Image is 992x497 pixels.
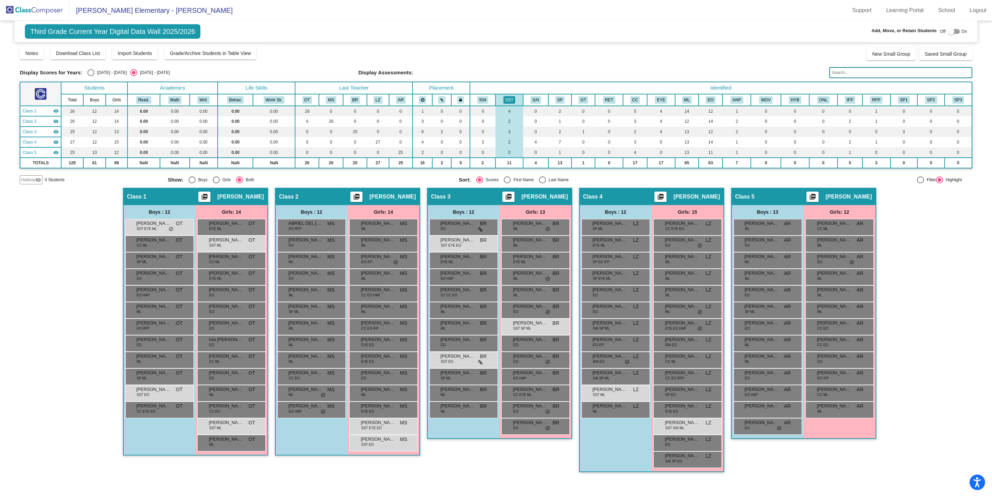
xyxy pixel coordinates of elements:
td: 0 [945,137,972,147]
td: 0 [389,116,413,127]
td: 0 [470,147,495,158]
td: 0 [319,127,343,137]
th: Spanish Med [917,94,945,106]
td: 1 [571,127,595,137]
td: 12 [675,116,699,127]
td: 0.00 [160,137,189,147]
mat-icon: visibility [53,129,59,135]
td: 0 [595,147,623,158]
td: 0 [432,116,451,127]
td: 0.00 [160,116,189,127]
td: 26 [61,116,83,127]
td: 0 [571,147,595,158]
th: Wears Eyeglasses [647,94,675,106]
th: Placement [413,82,470,94]
td: 13 [675,127,699,137]
td: 0 [451,127,470,137]
td: 4 [647,116,675,127]
td: 0 [295,116,319,127]
div: [DATE] - [DATE] [137,70,170,76]
td: Anadelle Ramirez - No Class Name [20,147,61,158]
mat-icon: picture_as_pdf [352,193,361,203]
td: 0 [890,106,918,116]
button: IFP [845,96,855,104]
td: 0 [945,116,972,127]
button: LZ [374,96,382,104]
td: 13 [675,137,699,147]
button: Import Students [112,47,158,59]
button: Writ. [197,96,210,104]
td: 0 [523,116,548,127]
td: 0 [838,127,862,137]
td: 13 [106,127,127,137]
td: 0 [367,116,389,127]
th: Initial Fluent English Proficient [838,94,862,106]
span: Off [940,28,946,35]
td: 0.00 [190,106,218,116]
td: 0 [389,106,413,116]
td: 26 [61,106,83,116]
button: Print Students Details [806,192,819,202]
td: 0.00 [127,106,160,116]
button: Print Students Details [198,192,210,202]
th: Academics [127,82,218,94]
td: 0 [523,147,548,158]
td: 26 [295,106,319,116]
span: Class 1 [22,108,36,114]
td: 14 [106,106,127,116]
td: 2 [413,147,432,158]
button: Work Sk. [264,96,284,104]
button: Notes [20,47,44,59]
td: 1 [722,106,751,116]
td: 12 [699,106,723,116]
td: 14 [675,106,699,116]
span: Notes [25,50,38,56]
td: 0.00 [253,147,295,158]
td: 1 [862,137,890,147]
td: 0.00 [190,147,218,158]
td: 2 [623,127,647,137]
th: Gifted and Talented [571,94,595,106]
td: 25 [389,147,413,158]
td: 11 [699,147,723,158]
th: Spanish Low [890,94,918,106]
td: 14 [699,137,723,147]
td: 0 [751,137,781,147]
button: SP [555,96,565,104]
th: Identified [470,82,972,94]
td: 25 [61,147,83,158]
th: Lei Chen Zhang [367,94,389,106]
td: 0 [389,137,413,147]
td: 0 [781,127,809,137]
td: 2 [470,137,495,147]
th: Spanish High [945,94,972,106]
a: School [933,5,961,16]
td: 0 [319,106,343,116]
button: ML [682,96,692,104]
button: SP3 [952,96,964,104]
td: 0 [495,147,523,158]
td: 2 [838,137,862,147]
td: 0 [781,147,809,158]
button: 504 [477,96,488,104]
td: 0 [470,106,495,116]
td: 0 [781,116,809,127]
td: 0 [571,106,595,116]
span: New Small Group [872,51,910,57]
td: 0 [751,106,781,116]
td: 0 [781,137,809,147]
button: HAP [730,96,743,104]
td: 0 [451,106,470,116]
td: 0 [470,127,495,137]
button: Behav. [227,96,244,104]
button: HYB [789,96,801,104]
button: Print Students Details [654,192,667,202]
td: 0 [917,137,945,147]
td: 4 [647,127,675,137]
button: CC [630,96,640,104]
td: 2 [495,137,523,147]
th: Speech [548,94,571,106]
th: Life Skills [218,82,295,94]
td: 1 [722,147,751,158]
span: Third Grade Current Year Digital Data Wall 2025/2026 [25,24,200,39]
